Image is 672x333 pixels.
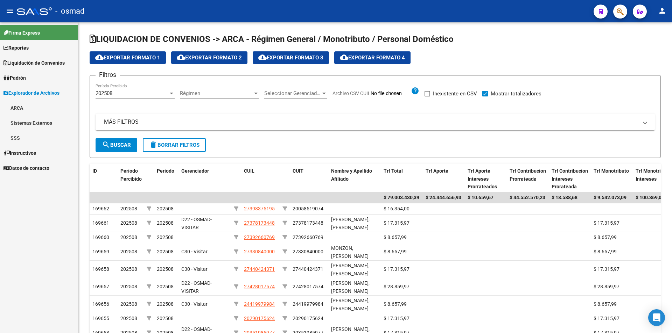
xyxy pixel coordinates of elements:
[92,249,109,254] span: 169659
[244,316,275,321] span: 20290175624
[104,118,638,126] mat-panel-title: MÁS FILTROS
[371,91,411,97] input: Archivo CSV CUIL
[96,138,137,152] button: Buscar
[594,316,619,321] span: $ 17.315,97
[120,266,137,272] span: 202508
[594,301,617,307] span: $ 8.657,99
[181,249,208,254] span: C30 - Visitar
[594,220,619,226] span: $ 17.315,97
[293,265,323,273] div: 27440424371
[332,91,371,96] span: Archivo CSV CUIL
[181,280,212,294] span: D22 - OSMAD-VISITAR
[552,168,588,190] span: Trf Contribucion Intereses Prorateada
[154,164,178,194] datatable-header-cell: Período
[244,301,275,307] span: 24419979984
[149,140,157,149] mat-icon: delete
[143,138,206,152] button: Borrar Filtros
[258,53,267,61] mat-icon: cloud_download
[157,206,174,211] span: 202508
[181,217,212,230] span: D22 - OSMAD-VISITAR
[92,234,109,240] span: 169660
[328,164,381,194] datatable-header-cell: Nombre y Apellido Afiliado
[92,266,109,272] span: 169658
[157,284,174,289] span: 202508
[120,168,142,182] span: Período Percibido
[411,87,419,95] mat-icon: help
[384,206,409,211] span: $ 16.354,00
[331,280,370,294] span: [PERSON_NAME], [PERSON_NAME]
[636,195,664,200] span: $ 100.369,06
[149,142,199,148] span: Borrar Filtros
[331,217,370,230] span: [PERSON_NAME], [PERSON_NAME]
[384,249,407,254] span: $ 8.657,99
[157,301,174,307] span: 202508
[648,309,665,326] div: Open Intercom Messenger
[384,220,409,226] span: $ 17.315,97
[510,195,545,200] span: $ 44.552.570,23
[264,90,321,96] span: Seleccionar Gerenciador
[157,234,174,240] span: 202508
[290,164,328,194] datatable-header-cell: CUIT
[96,90,112,96] span: 202508
[96,70,120,80] h3: Filtros
[293,219,323,227] div: 27378173448
[181,168,209,174] span: Gerenciador
[468,195,493,200] span: $ 10.659,67
[293,314,323,323] div: 20290175624
[381,164,423,194] datatable-header-cell: Trf Total
[244,234,275,240] span: 27392660769
[334,51,411,64] button: Exportar Formato 4
[293,168,303,174] span: CUIT
[92,316,109,321] span: 169655
[96,114,655,130] mat-expansion-panel-header: MÁS FILTROS
[594,284,619,289] span: $ 28.859,97
[95,55,160,61] span: Exportar Formato 1
[293,300,323,308] div: 24419979984
[253,51,329,64] button: Exportar Formato 3
[384,234,407,240] span: $ 8.657,99
[594,195,626,200] span: $ 9.542.073,09
[594,266,619,272] span: $ 17.315,97
[157,316,174,321] span: 202508
[118,164,144,194] datatable-header-cell: Período Percibido
[384,195,419,200] span: $ 79.003.430,39
[594,168,629,174] span: Trf Monotributo
[426,168,448,174] span: Trf Aporte
[181,301,208,307] span: C30 - Visitar
[157,220,174,226] span: 202508
[465,164,507,194] datatable-header-cell: Trf Aporte Intereses Prorrateados
[549,164,591,194] datatable-header-cell: Trf Contribucion Intereses Prorateada
[340,53,348,61] mat-icon: cloud_download
[92,220,109,226] span: 169661
[3,149,36,157] span: Instructivos
[92,168,97,174] span: ID
[171,51,247,64] button: Exportar Formato 2
[92,206,109,211] span: 169662
[102,140,110,149] mat-icon: search
[552,195,577,200] span: $ 18.588,68
[3,59,65,67] span: Liquidación de Convenios
[384,168,403,174] span: Trf Total
[594,234,617,240] span: $ 8.657,99
[177,53,185,61] mat-icon: cloud_download
[591,164,633,194] datatable-header-cell: Trf Monotributo
[423,164,465,194] datatable-header-cell: Trf Aporte
[120,234,137,240] span: 202508
[120,316,137,321] span: 202508
[244,168,254,174] span: CUIL
[244,206,275,211] span: 27398375195
[120,249,137,254] span: 202508
[180,90,253,96] span: Régimen
[510,168,546,182] span: Trf Contribucion Prorrateada
[658,7,666,15] mat-icon: person
[3,44,29,52] span: Reportes
[293,248,323,256] div: 27330840000
[491,89,541,98] span: Mostrar totalizadores
[507,164,549,194] datatable-header-cell: Trf Contribucion Prorrateada
[340,55,405,61] span: Exportar Formato 4
[90,51,166,64] button: Exportar Formato 1
[244,220,275,226] span: 27378173448
[177,55,242,61] span: Exportar Formato 2
[92,284,109,289] span: 169657
[331,298,370,311] span: [PERSON_NAME], [PERSON_NAME]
